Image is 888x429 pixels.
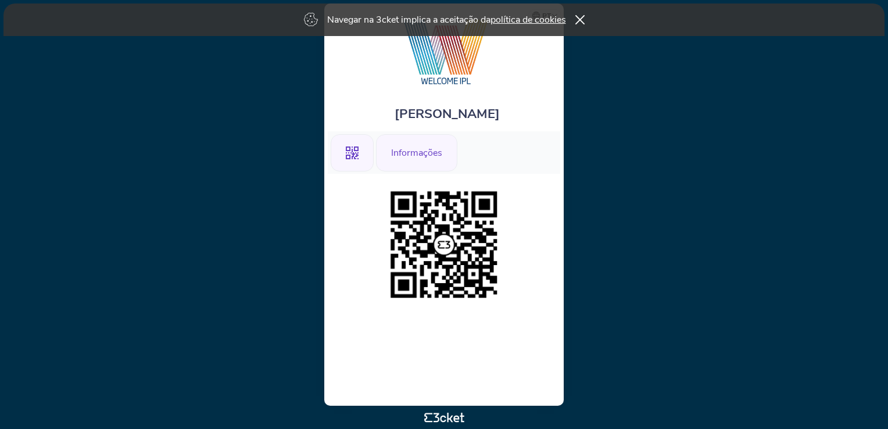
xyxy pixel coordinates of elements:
[490,13,566,26] a: política de cookies
[381,15,508,88] img: Welcome IPL 2025
[327,13,566,26] p: Navegar na 3cket implica a aceitação da
[395,105,500,123] span: [PERSON_NAME]
[385,185,503,304] img: 3a9e38541aec49fba9c5d7c1b8c2da3a.png
[376,134,457,171] div: Informações
[376,145,457,158] a: Informações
